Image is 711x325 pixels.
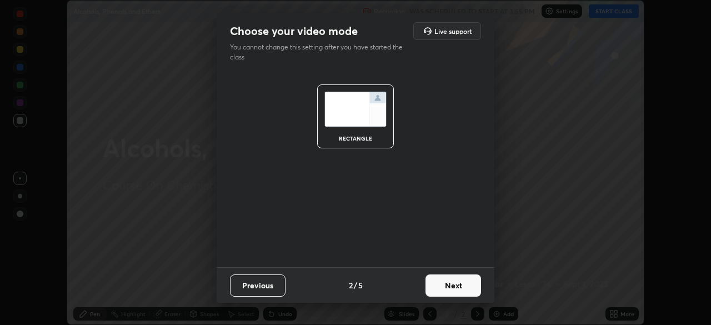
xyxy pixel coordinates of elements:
[230,24,358,38] h2: Choose your video mode
[230,42,410,62] p: You cannot change this setting after you have started the class
[324,92,387,127] img: normalScreenIcon.ae25ed63.svg
[358,279,363,291] h4: 5
[425,274,481,297] button: Next
[333,136,378,141] div: rectangle
[349,279,353,291] h4: 2
[230,274,286,297] button: Previous
[354,279,357,291] h4: /
[434,28,472,34] h5: Live support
